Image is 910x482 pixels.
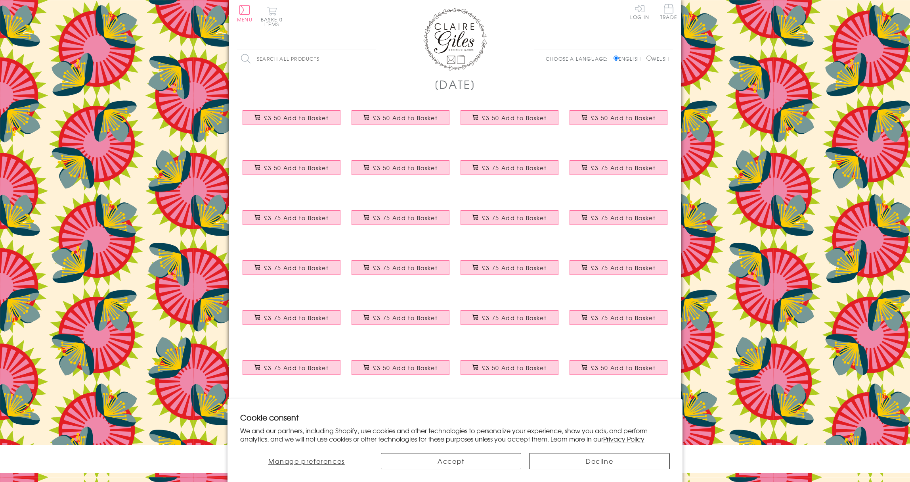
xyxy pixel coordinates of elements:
[482,214,547,222] span: £3.75 Add to Basket
[646,56,652,61] input: Welsh
[482,164,547,172] span: £3.75 Add to Basket
[570,160,668,175] button: £3.75 Add to Basket
[603,434,644,444] a: Privacy Policy
[237,354,346,388] a: Father's Day Card, Pineapple, Love you Dad, Embellished with colourful pompoms £3.75 Add to Basket
[268,456,345,466] span: Manage preferences
[646,55,669,62] label: Welsh
[461,310,559,325] button: £3.75 Add to Basket
[237,204,346,238] a: Father's Day Greeting Card, You're the Bomb Dad! Embellished with a tassel £3.75 Add to Basket
[614,56,619,61] input: English
[264,16,283,28] span: 0 items
[434,76,476,92] h1: [DATE]
[614,55,645,62] label: English
[461,160,559,175] button: £3.75 Add to Basket
[546,55,612,62] p: Choose a language:
[591,114,656,122] span: £3.50 Add to Basket
[352,110,450,125] button: £3.50 Add to Basket
[240,426,670,443] p: We and our partners, including Shopify, use cookies and other technologies to personalize your ex...
[564,104,673,138] a: Father's Day Card, Top Dad, text foiled in shiny gold £3.50 Add to Basket
[570,260,668,275] button: £3.75 Add to Basket
[264,314,329,322] span: £3.75 Add to Basket
[346,304,455,338] a: Father's Day Card, BBQ King, Embellished with colourful pompoms £3.75 Add to Basket
[461,210,559,225] button: £3.75 Add to Basket
[243,160,341,175] button: £3.50 Add to Basket
[423,8,487,71] img: Claire Giles Greetings Cards
[570,110,668,125] button: £3.50 Add to Basket
[564,204,673,238] a: Father's Day Card, Daddy & Baby Whale, Embellished with colourful tassel £3.75 Add to Basket
[461,260,559,275] button: £3.75 Add to Basket
[261,6,283,27] button: Basket0 items
[352,260,450,275] button: £3.75 Add to Basket
[373,214,438,222] span: £3.75 Add to Basket
[373,164,438,172] span: £3.50 Add to Basket
[346,354,455,388] a: Father's Day Card, Newspapers, Peace and Quiet and Newspapers £3.50 Add to Basket
[455,354,564,388] a: Father's Day Card, Globe, Best Dad in the World £3.50 Add to Basket
[660,4,677,19] span: Trade
[570,310,668,325] button: £3.75 Add to Basket
[352,160,450,175] button: £3.50 Add to Basket
[564,304,673,338] a: Father's Day Card, Stars, Happy Father's Day, Grandad, Tassel Embellished £3.75 Add to Basket
[482,364,547,372] span: £3.50 Add to Basket
[237,50,376,68] input: Search all products
[482,314,547,322] span: £3.75 Add to Basket
[570,210,668,225] button: £3.75 Add to Basket
[461,110,559,125] button: £3.50 Add to Basket
[237,104,346,138] a: Father's Day Card, Mr Awesome, text foiled in shiny gold £3.50 Add to Basket
[352,360,450,375] button: £3.50 Add to Basket
[591,314,656,322] span: £3.75 Add to Basket
[570,360,668,375] button: £3.50 Add to Basket
[346,154,455,188] a: Father's Day Card, No. 1 Dad, text foiled in shiny gold £3.50 Add to Basket
[237,254,346,288] a: Father's Day Card, Ice Pops, Daddy Cool, Tassel Embellished £3.75 Add to Basket
[264,364,329,372] span: £3.75 Add to Basket
[368,50,376,68] input: Search
[264,164,329,172] span: £3.50 Add to Basket
[373,114,438,122] span: £3.50 Add to Basket
[352,310,450,325] button: £3.75 Add to Basket
[346,204,455,238] a: Father's Day Greeting Card, #BestDad, Embellished with a colourful tassel £3.75 Add to Basket
[352,210,450,225] button: £3.75 Add to Basket
[381,453,522,469] button: Accept
[630,4,649,19] a: Log In
[564,254,673,288] a: Father's Day Greeting Card, Top Banana Dad, Embellished with a colourful tassel £3.75 Add to Basket
[455,204,564,238] a: Father's Day Greeting Card, Hot Air Balloon, Embellished with a colourful tassel £3.75 Add to Basket
[482,264,547,272] span: £3.75 Add to Basket
[237,304,346,338] a: Father's Day Card, Pea Pods Hap-pea Father's Day, colourful pompom embellished £3.75 Add to Basket
[660,4,677,21] a: Trade
[564,154,673,188] a: Father's Day Greeting Card, # 1 Dad Rosette, Embellished with a colourful tassel £3.75 Add to Basket
[243,310,341,325] button: £3.75 Add to Basket
[482,114,547,122] span: £3.50 Add to Basket
[373,314,438,322] span: £3.75 Add to Basket
[591,364,656,372] span: £3.50 Add to Basket
[237,16,252,23] span: Menu
[346,254,455,288] a: Father's Day Grandpa Card, Hot air Balloon, Tassel Embellished £3.75 Add to Basket
[455,304,564,338] a: Father's Day Card, Dad in a Million, Embellished with colourful pompoms £3.75 Add to Basket
[243,260,341,275] button: £3.75 Add to Basket
[591,214,656,222] span: £3.75 Add to Basket
[455,154,564,188] a: Father's Day Greeting Card, Dab Dad, Embellished with a colourful tassel £3.75 Add to Basket
[243,360,341,375] button: £3.75 Add to Basket
[237,5,252,22] button: Menu
[264,214,329,222] span: £3.75 Add to Basket
[461,360,559,375] button: £3.50 Add to Basket
[346,104,455,138] a: Father's Day Card, Best Dad, text foiled in shiny gold £3.50 Add to Basket
[373,264,438,272] span: £3.75 Add to Basket
[243,110,341,125] button: £3.50 Add to Basket
[264,114,329,122] span: £3.50 Add to Basket
[373,364,438,372] span: £3.50 Add to Basket
[264,264,329,272] span: £3.75 Add to Basket
[564,354,673,388] a: Father's Day Card, Robot, I'm Glad You're My Dad £3.50 Add to Basket
[243,210,341,225] button: £3.75 Add to Basket
[591,164,656,172] span: £3.75 Add to Basket
[240,453,373,469] button: Manage preferences
[455,104,564,138] a: Father's Day Card, Super Dad, text foiled in shiny gold £3.50 Add to Basket
[455,254,564,288] a: Father's Day Card, Star, Papa, Happy Father's Day, Tassel Embellished £3.75 Add to Basket
[240,412,670,423] h2: Cookie consent
[591,264,656,272] span: £3.75 Add to Basket
[529,453,670,469] button: Decline
[237,154,346,188] a: Father's Day Card, Dad You Rock, text foiled in shiny gold £3.50 Add to Basket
